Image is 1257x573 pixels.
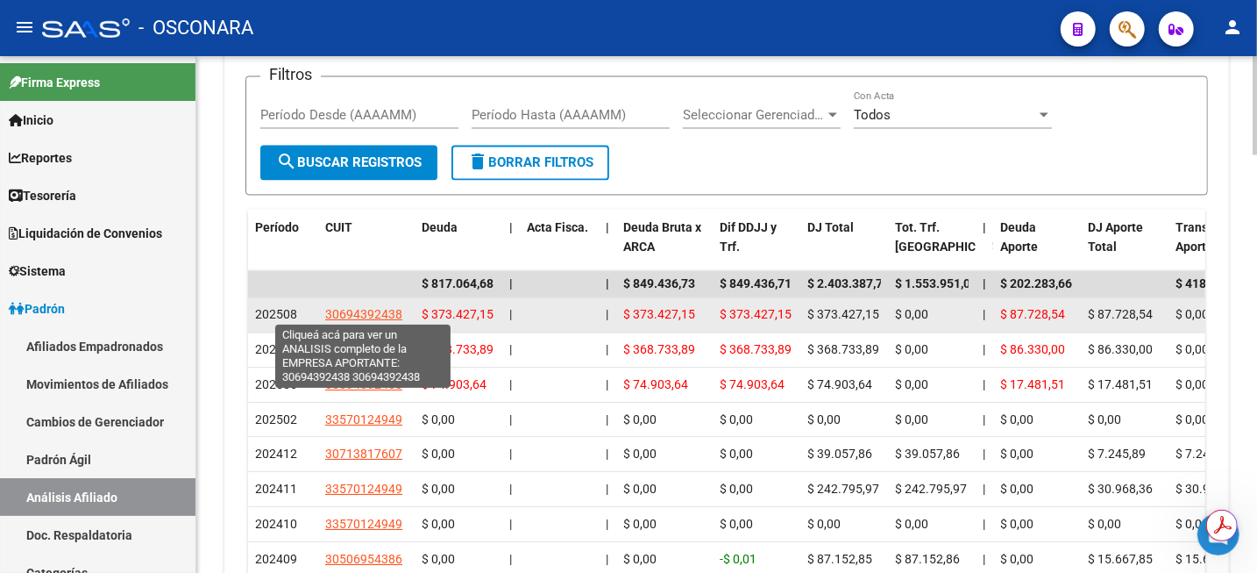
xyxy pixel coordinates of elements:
[9,148,72,168] span: Reportes
[1088,308,1153,322] span: $ 87.728,54
[520,210,599,287] datatable-header-cell: Acta Fisca.
[260,63,321,88] h3: Filtros
[422,518,455,532] span: $ 0,00
[623,343,695,357] span: $ 368.733,89
[1088,343,1153,357] span: $ 86.330,00
[807,378,872,392] span: $ 74.903,64
[1000,221,1038,255] span: Deuda Aporte
[1000,448,1033,462] span: $ 0,00
[422,378,486,392] span: $ 74.903,64
[422,483,455,497] span: $ 0,00
[1175,448,1233,462] span: $ 7.245,89
[138,9,253,47] span: - OSCONARA
[1175,308,1209,322] span: $ 0,00
[720,553,756,567] span: -$ 0,01
[606,413,608,427] span: |
[255,413,297,427] span: 202502
[895,483,967,497] span: $ 242.795,97
[14,17,35,38] mat-icon: menu
[1000,308,1065,322] span: $ 87.728,54
[606,378,608,392] span: |
[422,448,455,462] span: $ 0,00
[1000,553,1033,567] span: $ 0,00
[325,448,402,462] span: 30713817607
[623,483,657,497] span: $ 0,00
[807,413,841,427] span: $ 0,00
[509,277,513,291] span: |
[606,221,609,235] span: |
[422,308,494,322] span: $ 373.427,15
[255,221,299,235] span: Período
[325,483,402,497] span: 33570124949
[983,483,985,497] span: |
[1000,277,1072,291] span: $ 202.283,66
[9,224,162,243] span: Liquidación de Convenios
[983,221,986,235] span: |
[888,210,976,287] datatable-header-cell: Tot. Trf. Bruto
[895,518,928,532] span: $ 0,00
[509,483,512,497] span: |
[509,518,512,532] span: |
[325,413,402,427] span: 33570124949
[623,277,695,291] span: $ 849.436,73
[260,146,437,181] button: Buscar Registros
[248,210,318,287] datatable-header-cell: Período
[1088,221,1143,255] span: DJ Aporte Total
[983,448,985,462] span: |
[422,413,455,427] span: $ 0,00
[509,448,512,462] span: |
[502,210,520,287] datatable-header-cell: |
[720,483,753,497] span: $ 0,00
[509,413,512,427] span: |
[895,221,1014,255] span: Tot. Trf. [GEOGRAPHIC_DATA]
[895,308,928,322] span: $ 0,00
[255,308,297,322] span: 202508
[527,221,588,235] span: Acta Fisca.
[807,343,879,357] span: $ 368.733,89
[1168,210,1256,287] datatable-header-cell: Transferido Aporte
[983,378,985,392] span: |
[276,152,297,173] mat-icon: search
[993,210,1081,287] datatable-header-cell: Deuda Aporte
[415,210,502,287] datatable-header-cell: Deuda
[325,378,402,392] span: 30694392438
[1000,518,1033,532] span: $ 0,00
[623,413,657,427] span: $ 0,00
[807,277,890,291] span: $ 2.403.387,79
[255,448,297,462] span: 202412
[983,413,985,427] span: |
[1000,413,1033,427] span: $ 0,00
[599,210,616,287] datatable-header-cell: |
[683,108,825,124] span: Seleccionar Gerenciador
[422,221,458,235] span: Deuda
[422,343,494,357] span: $ 368.733,89
[1088,483,1153,497] span: $ 30.968,36
[720,221,777,255] span: Dif DDJJ y Trf.
[720,343,792,357] span: $ 368.733,89
[1088,448,1146,462] span: $ 7.245,89
[255,378,297,392] span: 202506
[720,448,753,462] span: $ 0,00
[1088,378,1153,392] span: $ 17.481,51
[895,343,928,357] span: $ 0,00
[807,448,872,462] span: $ 39.057,86
[854,108,891,124] span: Todos
[983,308,985,322] span: |
[720,378,785,392] span: $ 74.903,64
[623,518,657,532] span: $ 0,00
[467,155,593,171] span: Borrar Filtros
[1175,553,1240,567] span: $ 15.667,85
[807,308,879,322] span: $ 373.427,15
[623,448,657,462] span: $ 0,00
[509,308,512,322] span: |
[509,343,512,357] span: |
[1000,343,1065,357] span: $ 86.330,00
[807,483,879,497] span: $ 242.795,97
[451,146,609,181] button: Borrar Filtros
[807,518,841,532] span: $ 0,00
[807,553,872,567] span: $ 87.152,85
[606,553,608,567] span: |
[1175,413,1209,427] span: $ 0,00
[895,413,928,427] span: $ 0,00
[325,553,402,567] span: 30506954386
